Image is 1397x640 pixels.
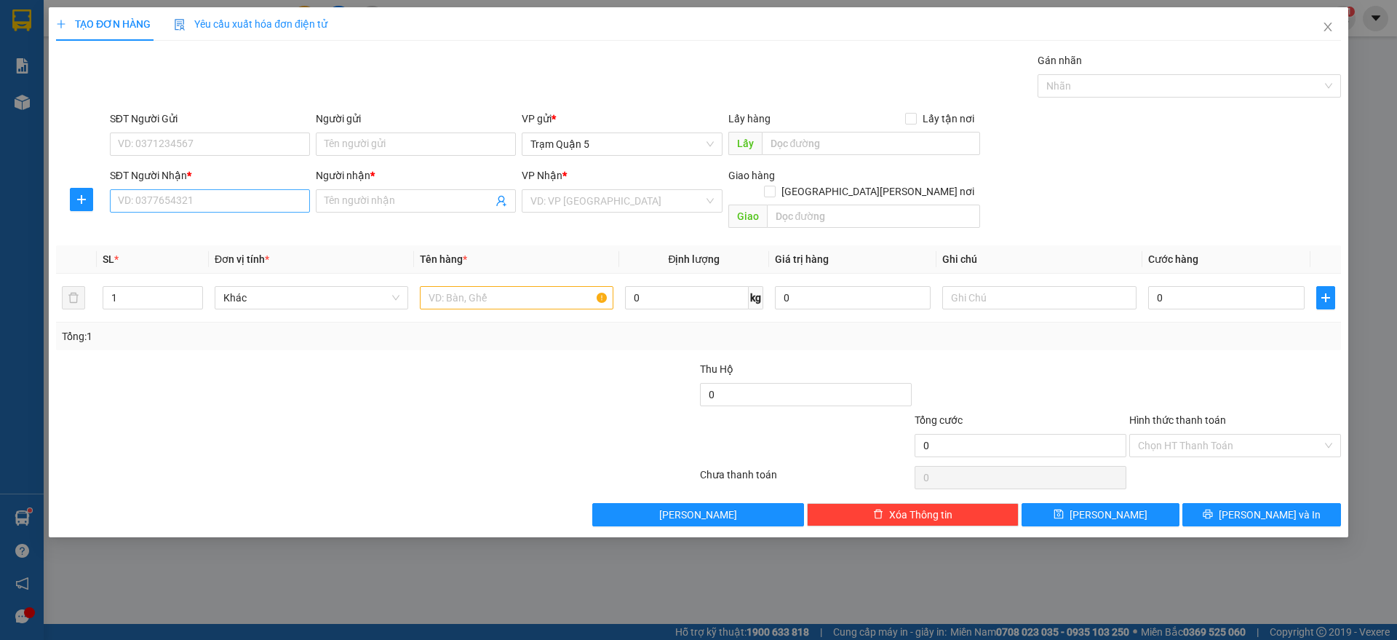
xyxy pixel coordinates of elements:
[728,132,762,155] span: Lấy
[1322,21,1334,33] span: close
[70,188,93,211] button: plus
[1038,55,1082,66] label: Gán nhãn
[174,18,327,30] span: Yêu cầu xuất hóa đơn điện tử
[873,509,883,521] span: delete
[62,328,539,344] div: Tổng: 1
[749,286,763,309] span: kg
[917,111,980,127] span: Lấy tận nơi
[174,19,186,31] img: icon
[110,111,310,127] div: SĐT Người Gửi
[531,133,714,155] span: Trạm Quận 5
[420,253,467,265] span: Tên hàng
[1308,7,1348,48] button: Close
[1054,509,1064,521] span: save
[1070,507,1148,523] span: [PERSON_NAME]
[522,170,563,181] span: VP Nhận
[103,253,114,265] span: SL
[1148,253,1198,265] span: Cước hàng
[316,167,516,183] div: Người nhận
[1316,286,1335,309] button: plus
[56,19,66,29] span: plus
[775,253,829,265] span: Giá trị hàng
[1129,414,1226,426] label: Hình thức thanh toán
[56,18,151,30] span: TẠO ĐƠN HÀNG
[1203,509,1213,521] span: printer
[700,363,733,375] span: Thu Hộ
[728,113,771,125] span: Lấy hàng
[1022,503,1179,526] button: save[PERSON_NAME]
[316,111,516,127] div: Người gửi
[110,167,310,183] div: SĐT Người Nhận
[522,111,723,127] div: VP gửi
[728,170,775,181] span: Giao hàng
[215,253,269,265] span: Đơn vị tính
[776,183,980,199] span: [GEOGRAPHIC_DATA][PERSON_NAME] nơi
[937,245,1142,274] th: Ghi chú
[223,287,399,309] span: Khác
[1219,507,1321,523] span: [PERSON_NAME] và In
[698,467,913,492] div: Chưa thanh toán
[62,286,85,309] button: delete
[593,503,805,526] button: [PERSON_NAME]
[660,507,738,523] span: [PERSON_NAME]
[767,205,980,228] input: Dọc đường
[420,286,613,309] input: VD: Bàn, Ghế
[943,286,1137,309] input: Ghi Chú
[808,503,1019,526] button: deleteXóa Thông tin
[669,253,720,265] span: Định lượng
[728,205,767,228] span: Giao
[496,195,508,207] span: user-add
[889,507,952,523] span: Xóa Thông tin
[1183,503,1341,526] button: printer[PERSON_NAME] và In
[762,132,980,155] input: Dọc đường
[915,414,963,426] span: Tổng cước
[1317,292,1334,304] span: plus
[71,194,92,205] span: plus
[775,286,931,309] input: 0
